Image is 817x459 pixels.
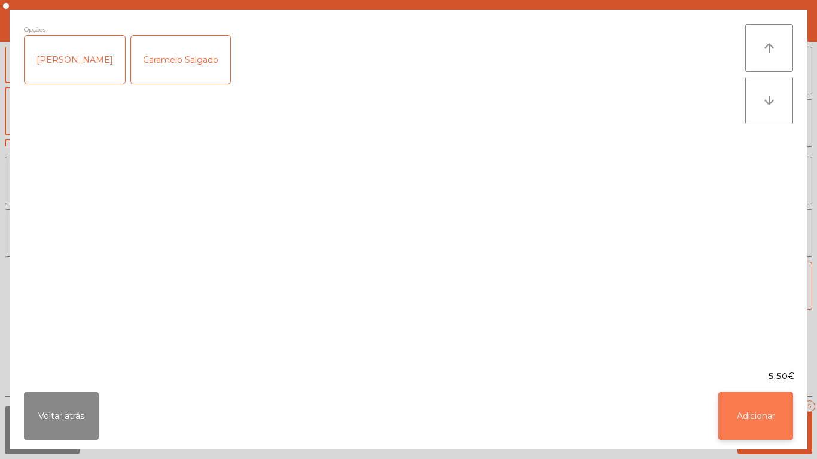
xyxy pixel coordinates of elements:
[745,76,793,124] button: arrow_downward
[718,392,793,440] button: Adicionar
[745,24,793,72] button: arrow_upward
[762,41,776,55] i: arrow_upward
[24,392,99,440] button: Voltar atrás
[762,93,776,108] i: arrow_downward
[131,36,230,84] div: Caramelo Salgado
[10,370,807,382] div: 5.50€
[25,36,125,84] div: [PERSON_NAME]
[24,24,45,35] span: Opções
